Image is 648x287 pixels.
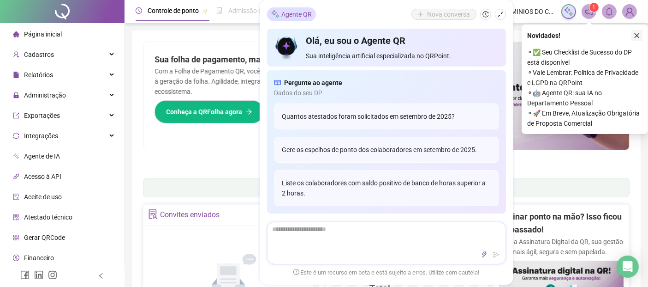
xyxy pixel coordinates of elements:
span: ⚬ 🤖 Agente QR: sua IA no Departamento Pessoal [527,88,642,108]
span: file-done [216,7,223,14]
span: Admissão digital [228,7,276,14]
span: Este é um recurso em beta e está sujeito a erros. Utilize com cautela! [293,268,480,277]
span: sync [13,133,19,139]
button: Nova conversa [411,9,476,20]
span: file [13,72,19,78]
span: Relatórios [24,71,53,79]
span: pushpin [202,8,208,14]
div: Liste os colaboradores com saldo positivo de banco de horas superior a 2 horas. [274,170,499,206]
span: Atestado técnico [24,214,72,221]
span: close [634,32,640,39]
span: linkedin [34,270,43,280]
button: thunderbolt [479,249,490,260]
span: clock-circle [136,7,142,14]
span: Aceite de uso [24,193,62,201]
span: solution [148,209,158,219]
img: 93110 [623,5,636,18]
span: Acesso à API [24,173,61,180]
span: export [13,112,19,119]
span: history [482,11,489,18]
span: solution [13,214,19,220]
span: Controle de ponto [148,7,199,14]
div: Quantos atestados foram solicitados em setembro de 2025? [274,104,499,129]
span: Exportações [24,112,60,119]
span: ⚬ 🚀 Em Breve, Atualização Obrigatória de Proposta Comercial [527,108,642,128]
span: Integrações [24,132,58,140]
span: arrow-right [246,109,252,115]
span: 1 [593,4,596,11]
span: Administração [24,92,66,99]
span: api [13,173,19,180]
img: sparkle-icon.fc2bf0ac1784a2077858766a79e2daf3.svg [564,6,574,17]
span: Pergunte ao agente [285,78,343,88]
div: Agente QR [267,7,316,21]
span: Cadastros [24,51,54,58]
span: shrink [497,11,504,18]
span: Conheça a QRFolha agora [166,107,242,117]
span: left [98,273,104,279]
h4: Olá, eu sou o Agente QR [306,34,498,47]
span: user-add [13,51,19,58]
h2: Assinar ponto na mão? Isso ficou no passado! [499,210,624,237]
span: qrcode [13,234,19,241]
span: lock [13,92,19,98]
span: Gerar QRCode [24,234,65,241]
p: Com a Assinatura Digital da QR, sua gestão fica mais ágil, segura e sem papelada. [499,237,624,257]
p: Com a Folha de Pagamento QR, você faz tudo em um só lugar: da admissão à geração da folha. Agilid... [155,66,375,97]
sup: 1 [589,3,599,12]
span: ⚬ Vale Lembrar: Política de Privacidade e LGPD na QRPoint [527,67,642,88]
button: send [491,249,502,260]
div: Gere os espelhos de ponto dos colaboradores em setembro de 2025. [274,137,499,163]
span: read [274,78,281,88]
span: Agente de IA [24,153,60,160]
span: Financeiro [24,254,54,262]
span: notification [585,7,593,16]
span: thunderbolt [481,251,487,258]
button: Conheça a QRFolha agora [155,100,264,123]
span: instagram [48,270,57,280]
span: bell [605,7,613,16]
span: Novidades ! [527,31,560,41]
span: audit [13,194,19,200]
span: facebook [20,270,30,280]
span: exclamation-circle [293,269,299,275]
div: Open Intercom Messenger [617,256,639,278]
span: home [13,31,19,37]
span: dollar [13,255,19,261]
div: Convites enviados [160,207,220,223]
span: Página inicial [24,31,62,38]
span: ⚬ ✅ Seu Checklist de Sucesso do DP está disponível [527,47,642,67]
h2: Sua folha de pagamento, mais simples do que nunca! [155,53,375,66]
span: Dados do seu DP [274,88,499,98]
img: icon [274,34,299,61]
img: sparkle-icon.fc2bf0ac1784a2077858766a79e2daf3.svg [271,10,280,19]
span: Sua inteligência artificial especializada no QRPoint. [306,51,498,61]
